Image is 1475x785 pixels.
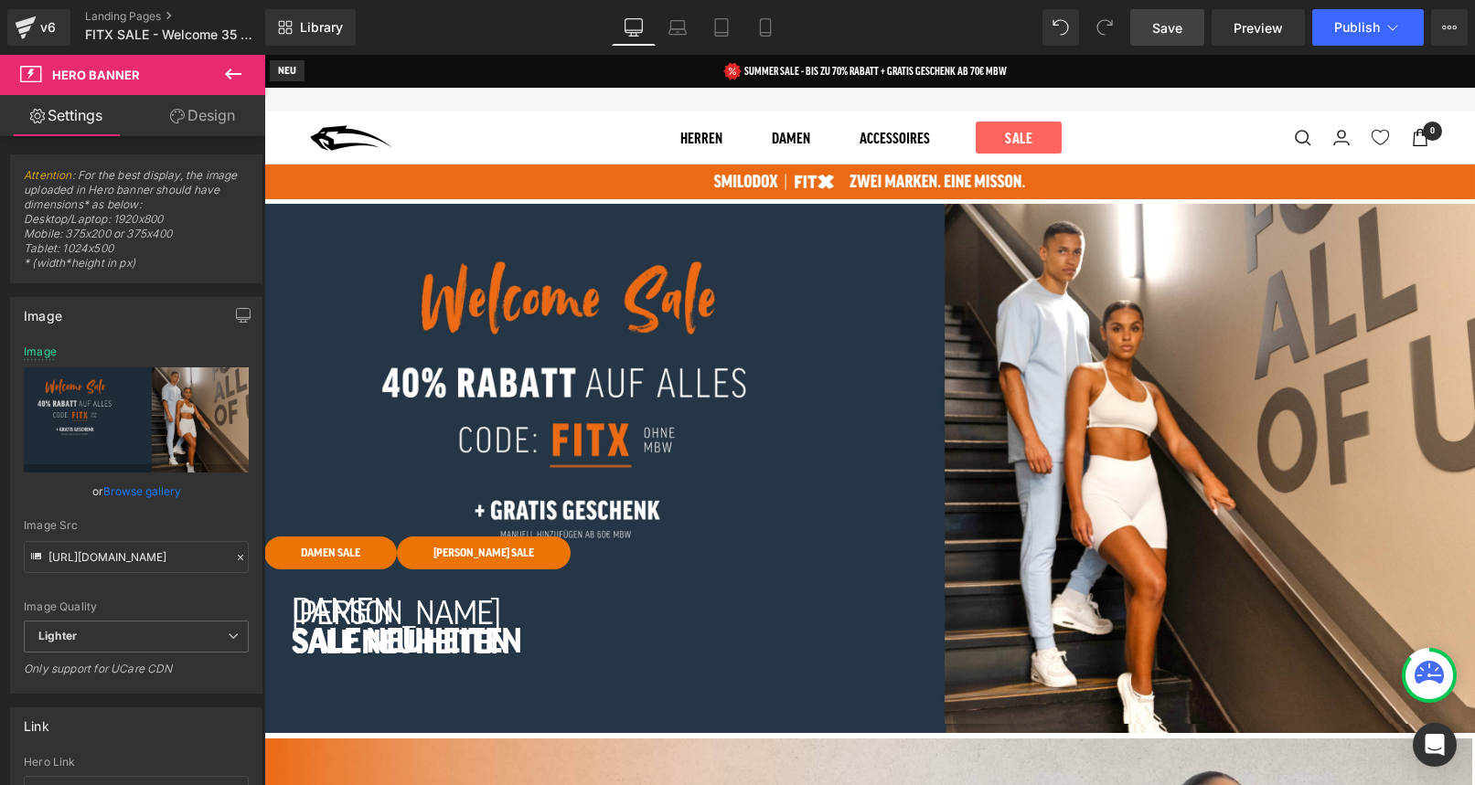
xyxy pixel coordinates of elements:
span: Hero Banner [52,68,140,82]
span: Library [300,19,343,36]
a: Design [136,95,269,136]
span: : For the best display, the image uploaded in Hero banner should have dimensions* as below: Deskt... [24,168,249,282]
button: Undo [1042,9,1079,46]
a: Preview [1212,9,1305,46]
a: Attention [24,168,72,182]
div: Only support for UCare CDN [24,662,249,688]
div: Open Intercom Messenger [1413,723,1457,767]
div: Image Src [24,519,249,532]
div: Link [24,708,49,734]
span: SALE NEUHEITEN [27,572,245,604]
b: Lighter [38,629,77,642]
div: or [24,482,249,501]
a: Tablet [700,9,743,46]
a: v6 [7,9,70,46]
a: Desktop [612,9,656,46]
div: v6 [37,16,59,39]
a: Browse gallery [103,475,181,507]
span: [PERSON_NAME] [27,543,236,575]
a: Mobile [743,9,787,46]
div: Image Quality [24,600,249,613]
span: Preview [1234,18,1283,37]
div: Image [24,298,62,324]
span: Publish [1334,20,1380,35]
button: More [1431,9,1468,46]
a: Landing Pages [85,9,295,24]
span: Save [1152,18,1182,37]
button: Redo [1086,9,1123,46]
div: Image [24,345,57,358]
button: Publish [1312,9,1424,46]
input: Link [24,541,249,573]
a: Laptop [656,9,700,46]
a: New Library [265,9,356,46]
span: FITX SALE - Welcome 35 % Rabatt [85,27,261,42]
div: Hero Link [24,756,249,769]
